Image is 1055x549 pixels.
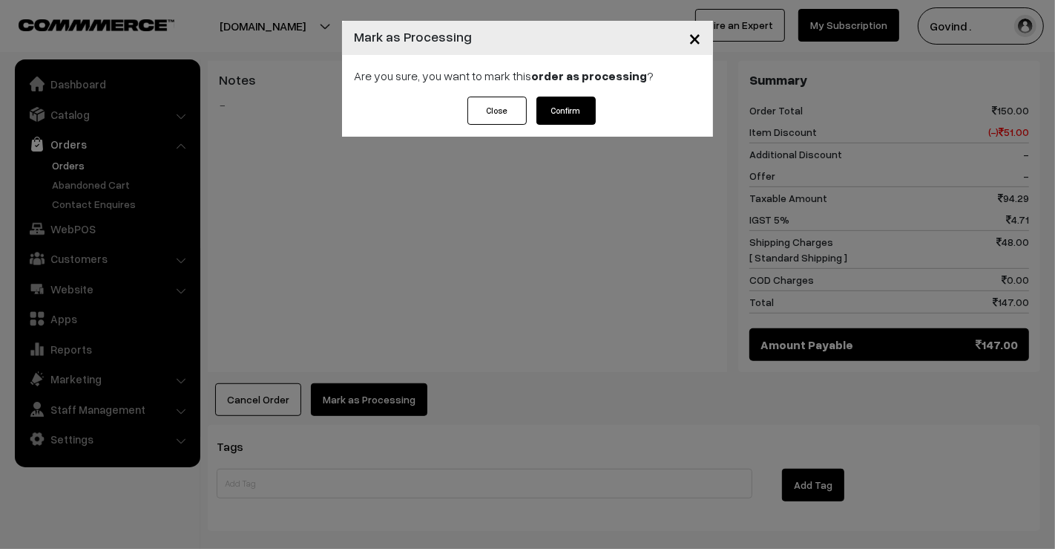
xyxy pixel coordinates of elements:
[467,97,527,125] button: Close
[531,68,647,83] strong: order as processing
[536,97,596,125] button: Confirm
[677,15,713,61] button: Close
[342,55,713,97] div: Are you sure, you want to mark this ?
[688,24,701,51] span: ×
[354,27,472,47] h4: Mark as Processing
